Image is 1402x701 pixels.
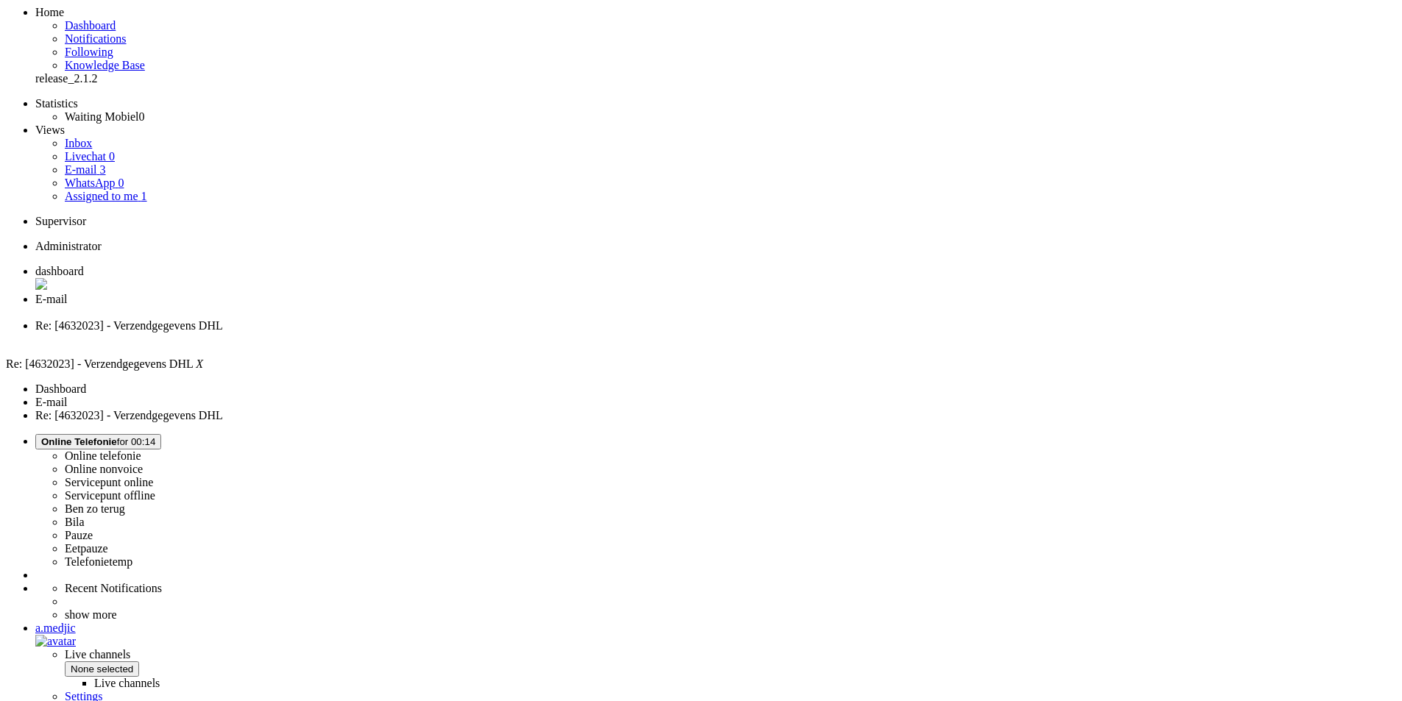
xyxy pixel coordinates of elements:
img: avatar [35,635,76,648]
label: Live channels [94,677,160,689]
a: a.medjic [35,622,1396,647]
label: Telefonietemp [65,555,132,568]
span: Live channels [65,648,1396,690]
li: Online Telefoniefor 00:14 Online telefonieOnline nonvoiceServicepunt onlineServicepunt offlineBen... [35,434,1396,569]
a: Dashboard menu item [65,19,116,32]
li: Administrator [35,240,1396,253]
span: 3 [100,163,106,176]
span: Assigned to me [65,190,138,202]
div: a.medjic [35,622,1396,635]
span: Knowledge Base [65,59,145,71]
span: 0 [138,110,144,123]
li: Supervisor [35,215,1396,228]
label: Online nonvoice [65,463,143,475]
button: None selected [65,661,139,677]
label: Servicepunt offline [65,489,155,502]
a: Inbox [65,137,92,149]
a: Assigned to me 1 [65,190,147,202]
li: Home menu item [35,6,1396,19]
a: Knowledge base [65,59,145,71]
span: 0 [109,150,115,163]
span: for 00:14 [41,436,155,447]
div: Close tab [35,306,1396,319]
li: E-mail [35,396,1396,409]
span: dashboard [35,265,84,277]
a: Following [65,46,113,58]
div: Close tab [35,278,1396,293]
a: show more [65,608,117,621]
a: Waiting Mobiel [65,110,144,123]
i: X [196,357,203,370]
label: Bila [65,516,85,528]
li: Dashboard [35,382,1396,396]
span: E-mail [35,293,68,305]
label: Servicepunt online [65,476,153,488]
li: 2467 [35,319,1396,346]
li: Dashboard [35,265,1396,293]
span: Online Telefonie [41,436,117,447]
span: Dashboard [65,19,116,32]
label: Pauze [65,529,93,541]
span: Livechat [65,150,106,163]
label: Online telefonie [65,449,141,462]
span: Re: [4632023] - Verzendgegevens DHL [6,357,193,370]
body: Rich Text Area. Press ALT-0 for help. [6,6,215,65]
span: 1 [141,190,147,202]
li: Views [35,124,1396,137]
span: Notifications [65,32,127,45]
img: ic_close.svg [35,278,47,290]
span: None selected [71,663,133,675]
span: WhatsApp [65,177,115,189]
label: Ben zo terug [65,502,125,515]
li: Re: [4632023] - Verzendgegevens DHL [35,409,1396,422]
span: 0 [118,177,124,189]
span: release_2.1.2 [35,72,97,85]
button: Online Telefoniefor 00:14 [35,434,161,449]
span: E-mail [65,163,97,176]
a: Notifications menu item [65,32,127,45]
a: WhatsApp 0 [65,177,124,189]
ul: dashboard menu items [6,6,1396,85]
div: Close tab [35,332,1396,346]
li: Statistics [35,97,1396,110]
li: Recent Notifications [65,582,1396,595]
a: Livechat 0 [65,150,115,163]
a: E-mail 3 [65,163,106,176]
span: Re: [4632023] - Verzendgegevens DHL [35,319,223,332]
li: View [35,293,1396,319]
label: Eetpauze [65,542,108,555]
